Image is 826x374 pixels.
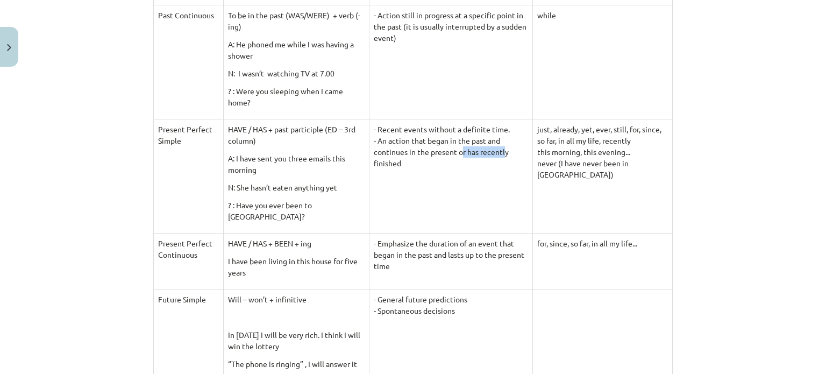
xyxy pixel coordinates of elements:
[369,233,532,289] td: - Emphasize the duration of an event that began in the past and lasts up to the present time
[228,182,365,193] p: N: She hasn’t eaten anything yet
[369,119,532,233] td: - Recent events without a definite time. - An action that began in the past and continues in the ...
[228,86,365,108] p: ? : Were you sleeping when I came home?
[7,44,11,51] img: icon-close-lesson-0947bae3869378f0d4975bcd49f059093ad1ed9edebbc8119c70593378902aed.svg
[228,238,365,249] p: HAVE / HAS + BEEN + ing
[154,5,224,119] td: Past Continuous
[228,358,365,370] p: “The phone is ringing” , I will answer it
[532,119,672,233] td: just, already, yet, ever, still, for, since, so far, in all my life, recently this morning, this ...
[228,10,365,32] p: To be in the past (WAS/WERE) + verb (-ing)
[154,119,224,233] td: Present Perfect Simple
[228,68,365,79] p: N: I wasn’t watching TV at 7.00
[532,233,672,289] td: for, since, so far, in all my life...
[228,294,365,305] p: Will – won’t + infinitive
[228,256,365,278] p: I have been living in this house for five years
[228,153,365,175] p: A: I have sent you three emails this morning
[532,5,672,119] td: while
[228,124,365,146] p: HAVE / HAS + past participle (ED – 3rd column)
[228,39,365,61] p: A: He phoned me while I was having a shower
[369,5,532,119] td: - Action still in progress at a specific point in the past (it is usually interrupted by a sudden...
[228,200,365,222] p: ? : Have you ever been to [GEOGRAPHIC_DATA]?
[228,329,365,352] p: In [DATE] I will be very rich. I think I will win the lottery
[154,233,224,289] td: Present Perfect Continuous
